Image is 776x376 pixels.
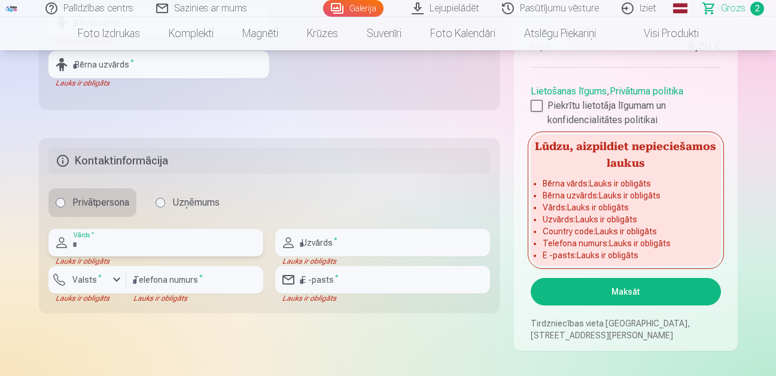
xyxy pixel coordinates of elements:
button: Maksāt [531,278,720,305]
li: Vārds : Lauks ir obligāts [543,201,708,213]
a: Komplekti [154,17,228,50]
input: Privātpersona [56,198,65,207]
a: Privātuma politika [610,85,683,97]
label: Valsts [68,274,106,286]
div: Lauks ir obligāts [275,256,490,266]
li: Telefona numurs : Lauks ir obligāts [543,237,708,249]
span: Grozs [721,1,745,16]
li: Country code : Lauks ir obligāts [543,225,708,237]
label: Privātpersona [48,188,136,217]
li: Bērna vārds : Lauks ir obligāts [543,178,708,189]
a: Krūzes [293,17,352,50]
a: Suvenīri [352,17,416,50]
div: Lauks ir obligāts [275,294,490,303]
div: , [531,80,720,127]
input: Uzņēmums [156,198,165,207]
label: Uzņēmums [148,188,227,217]
div: Lauks ir obligāts [126,294,263,303]
div: Lauks ir obligāts [48,78,269,88]
p: Tirdzniecības vieta [GEOGRAPHIC_DATA], [STREET_ADDRESS][PERSON_NAME] [531,317,720,341]
a: Foto izdrukas [63,17,154,50]
li: Bērna uzvārds : Lauks ir obligāts [543,189,708,201]
label: Piekrītu lietotāja līgumam un konfidencialitātes politikai [531,99,720,127]
span: 2 [750,2,764,16]
button: Valsts* [48,266,126,294]
li: E -pasts : Lauks ir obligāts [543,249,708,261]
a: Atslēgu piekariņi [510,17,610,50]
div: Lauks ir obligāts [48,256,263,266]
a: Lietošanas līgums [531,85,607,97]
a: Magnēti [228,17,293,50]
a: Visi produkti [610,17,713,50]
div: Lauks ir obligāts [48,294,126,303]
li: Uzvārds : Lauks ir obligāts [543,213,708,225]
img: /fa1 [5,5,18,12]
a: Foto kalendāri [416,17,510,50]
h5: Lūdzu, aizpildiet nepieciešamos laukus [531,134,720,173]
h5: Kontaktinformācija [48,148,491,174]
